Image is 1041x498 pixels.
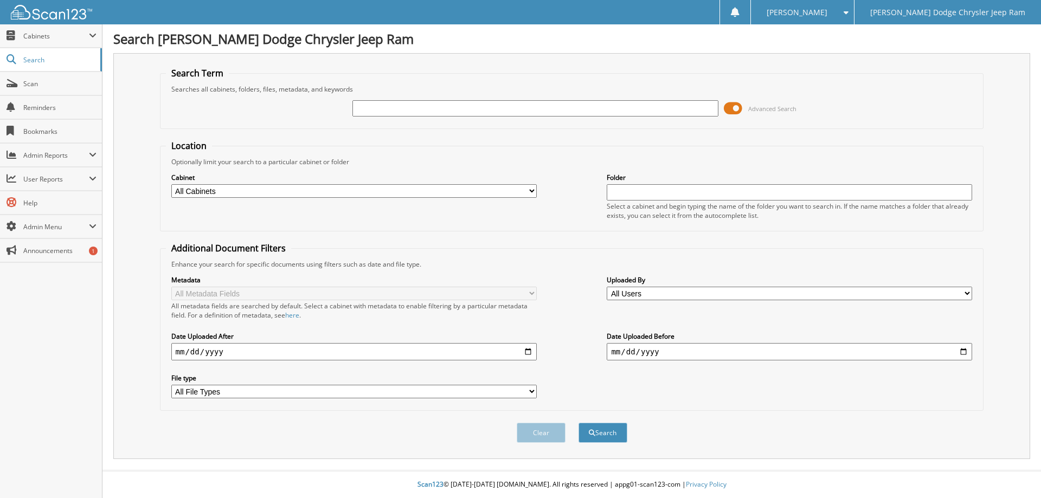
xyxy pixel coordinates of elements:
span: Admin Menu [23,222,89,231]
h1: Search [PERSON_NAME] Dodge Chrysler Jeep Ram [113,30,1030,48]
span: Reminders [23,103,97,112]
span: Scan123 [417,480,444,489]
img: scan123-logo-white.svg [11,5,92,20]
input: end [607,343,972,360]
input: start [171,343,537,360]
span: Cabinets [23,31,89,41]
legend: Additional Document Filters [166,242,291,254]
span: [PERSON_NAME] [767,9,827,16]
a: Privacy Policy [686,480,727,489]
label: Cabinet [171,173,537,182]
div: Enhance your search for specific documents using filters such as date and file type. [166,260,978,269]
span: Announcements [23,246,97,255]
span: User Reports [23,174,89,184]
a: here [285,311,299,320]
div: © [DATE]-[DATE] [DOMAIN_NAME]. All rights reserved | appg01-scan123-com | [102,471,1041,498]
div: Optionally limit your search to a particular cabinet or folder [166,157,978,166]
span: Admin Reports [23,151,89,160]
label: File type [171,373,537,383]
span: Bookmarks [23,127,97,136]
span: Help [23,198,97,208]
label: Metadata [171,275,537,284]
label: Date Uploaded After [171,332,537,341]
span: Scan [23,79,97,88]
div: All metadata fields are searched by default. Select a cabinet with metadata to enable filtering b... [171,301,537,320]
div: Select a cabinet and begin typing the name of the folder you want to search in. If the name match... [607,202,972,220]
span: [PERSON_NAME] Dodge Chrysler Jeep Ram [870,9,1025,16]
label: Folder [607,173,972,182]
legend: Search Term [166,67,229,79]
button: Clear [517,423,566,443]
span: Search [23,55,95,64]
button: Search [579,423,627,443]
label: Date Uploaded Before [607,332,972,341]
span: Advanced Search [748,105,796,113]
div: Searches all cabinets, folders, files, metadata, and keywords [166,85,978,94]
div: 1 [89,247,98,255]
legend: Location [166,140,212,152]
label: Uploaded By [607,275,972,284]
